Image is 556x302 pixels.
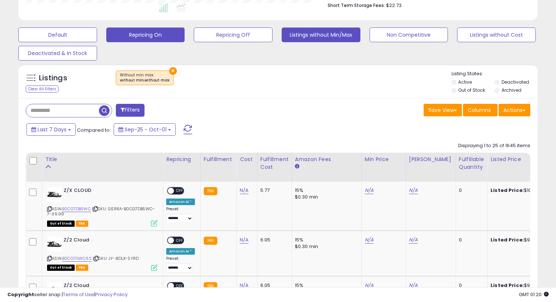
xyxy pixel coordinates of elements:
div: Repricing [166,156,197,163]
label: Active [458,79,472,85]
span: $22.73 [386,2,402,9]
button: × [169,67,177,75]
a: N/A [240,187,249,194]
button: Deactivated & In Stock [18,46,97,61]
p: Listing States: [452,70,538,77]
div: Min Price [365,156,403,163]
span: 2025-10-9 01:20 GMT [519,291,549,298]
span: Columns [468,106,491,114]
button: Listings without Min/Max [282,28,360,42]
button: Sep-25 - Oct-01 [114,123,176,136]
a: Privacy Policy [95,291,128,298]
div: $90.00 [491,237,552,243]
div: 15% [295,237,356,243]
button: Repricing Off [194,28,272,42]
b: Listed Price: [491,187,524,194]
span: FBA [76,265,88,271]
span: All listings that are currently out of stock and unavailable for purchase on Amazon [47,265,75,271]
label: Out of Stock [458,87,485,93]
div: without min,without max [120,78,170,83]
button: Columns [463,104,498,116]
button: Listings without Cost [457,28,536,42]
div: ASIN: [47,237,157,270]
span: | SKU: JY-8DLX-SYRD [93,255,139,261]
span: OFF [174,237,186,244]
button: Save View [424,104,462,116]
div: $0.30 min [295,243,356,250]
div: Listed Price [491,156,554,163]
div: Amazon AI * [166,199,195,205]
button: Filters [116,104,145,117]
a: N/A [240,236,249,244]
img: 41sIiGaj9QL._SL40_.jpg [47,187,62,202]
div: Amazon Fees [295,156,359,163]
div: Clear All Filters [26,85,58,92]
div: 15% [295,187,356,194]
button: Non Competitive [370,28,448,42]
a: N/A [365,187,374,194]
span: Last 7 Days [38,126,67,133]
span: All listings that are currently out of stock and unavailable for purchase on Amazon [47,221,75,227]
a: N/A [409,187,418,194]
div: $0.30 min [295,194,356,200]
span: | SKU: SIERRA-B0CG7DB5WC-7-39.99 [47,206,155,217]
div: 5.77 [260,187,286,194]
span: Without min max : [120,72,170,83]
div: 0 [459,237,482,243]
button: Last 7 Days [26,123,76,136]
strong: Copyright [7,291,34,298]
a: N/A [409,236,418,244]
label: Deactivated [502,79,529,85]
button: Default [18,28,97,42]
a: N/A [365,236,374,244]
img: 41dpRtPhnCL._SL40_.jpg [47,237,62,251]
div: Cost [240,156,254,163]
button: Repricing On [106,28,185,42]
b: Short Term Storage Fees: [328,2,385,8]
div: Amazon AI * [166,248,195,255]
div: 6.05 [260,237,286,243]
div: Fulfillable Quantity [459,156,484,171]
small: FBA [204,237,217,245]
div: ASIN: [47,187,157,226]
div: $100.00 [491,187,552,194]
div: 0 [459,187,482,194]
small: Amazon Fees. [295,163,299,170]
a: B0CG7DB5WC [62,206,91,212]
span: FBA [76,221,88,227]
span: Compared to: [77,127,111,134]
a: B0CG7GWC6S [62,255,92,262]
div: seller snap | | [7,291,128,298]
label: Archived [502,87,521,93]
div: Title [45,156,160,163]
button: Actions [499,104,530,116]
div: Fulfillment Cost [260,156,289,171]
div: [PERSON_NAME] [409,156,453,163]
a: Terms of Use [63,291,94,298]
div: Preset: [166,207,195,223]
span: Sep-25 - Oct-01 [125,126,167,133]
small: FBA [204,187,217,195]
div: Fulfillment [204,156,234,163]
b: Z/2 Cloud [64,237,153,245]
span: OFF [174,188,186,194]
b: Listed Price: [491,236,524,243]
div: Preset: [166,256,195,273]
h5: Listings [39,73,67,83]
b: Z/X CLOUD [64,187,153,196]
div: Displaying 1 to 25 of 1645 items [458,142,530,149]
